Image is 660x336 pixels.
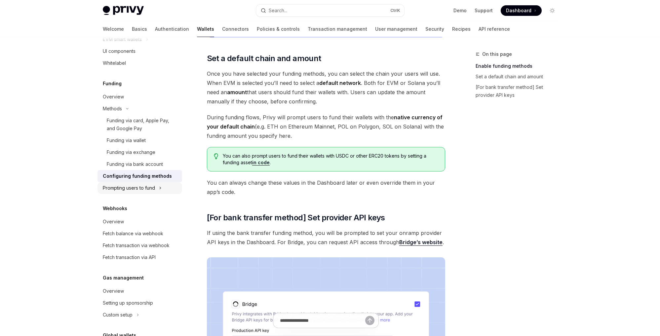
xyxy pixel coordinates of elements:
[547,5,558,16] button: Toggle dark mode
[256,5,404,17] button: Search...CtrlK
[476,82,563,100] a: [For bank transfer method] Set provider API keys
[107,117,178,132] div: Funding via card, Apple Pay, and Google Pay
[252,160,270,166] a: in code
[103,274,144,282] h5: Gas management
[375,21,417,37] a: User management
[97,91,182,103] a: Overview
[97,251,182,263] a: Fetch transaction via API
[103,105,122,113] div: Methods
[308,21,367,37] a: Transaction management
[207,228,445,247] span: If using the bank transfer funding method, you will be prompted to set your onramp provider API k...
[103,299,153,307] div: Setting up sponsorship
[103,6,144,15] img: light logo
[479,21,510,37] a: API reference
[257,21,300,37] a: Policies & controls
[97,285,182,297] a: Overview
[155,21,189,37] a: Authentication
[97,297,182,309] a: Setting up sponsorship
[319,80,361,86] strong: default network
[107,136,146,144] div: Funding via wallet
[97,158,182,170] a: Funding via bank account
[103,80,122,88] h5: Funding
[103,93,124,101] div: Overview
[452,21,471,37] a: Recipes
[97,240,182,251] a: Fetch transaction via webhook
[223,153,438,166] span: You can also prompt users to fund their wallets with USDC or other ERC20 tokens by setting a fund...
[227,89,247,95] strong: amount
[103,218,124,226] div: Overview
[132,21,147,37] a: Basics
[97,57,182,69] a: Whitelabel
[107,160,163,168] div: Funding via bank account
[97,134,182,146] a: Funding via wallet
[476,61,563,71] a: Enable funding methods
[475,7,493,14] a: Support
[97,146,182,158] a: Funding via exchange
[269,7,287,15] div: Search...
[207,69,445,106] span: Once you have selected your funding methods, you can select the chain your users will use. When E...
[103,59,126,67] div: Whitelabel
[103,205,127,212] h5: Webhooks
[103,21,124,37] a: Welcome
[207,178,445,197] span: You can always change these values in the Dashboard later or even override them in your app’s code.
[197,21,214,37] a: Wallets
[103,242,170,249] div: Fetch transaction via webhook
[501,5,542,16] a: Dashboard
[103,172,172,180] div: Configuring funding methods
[453,7,467,14] a: Demo
[97,228,182,240] a: Fetch balance via webhook
[103,47,136,55] div: UI components
[207,212,385,223] span: [For bank transfer method] Set provider API keys
[97,170,182,182] a: Configuring funding methods
[97,216,182,228] a: Overview
[365,316,374,325] button: Send message
[103,230,163,238] div: Fetch balance via webhook
[103,184,155,192] div: Prompting users to fund
[222,21,249,37] a: Connectors
[103,253,156,261] div: Fetch transaction via API
[97,45,182,57] a: UI components
[482,50,512,58] span: On this page
[390,8,400,13] span: Ctrl K
[207,113,445,140] span: During funding flows, Privy will prompt users to fund their wallets with the (e.g. ETH on Ethereu...
[506,7,531,14] span: Dashboard
[399,239,443,246] a: Bridge’s website
[207,53,321,64] span: Set a default chain and amount
[97,115,182,134] a: Funding via card, Apple Pay, and Google Pay
[476,71,563,82] a: Set a default chain and amount
[107,148,155,156] div: Funding via exchange
[103,311,133,319] div: Custom setup
[214,153,218,159] svg: Tip
[103,287,124,295] div: Overview
[425,21,444,37] a: Security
